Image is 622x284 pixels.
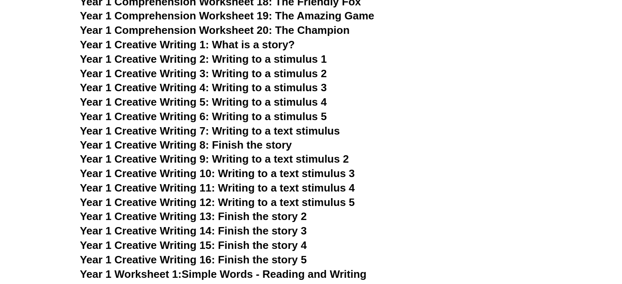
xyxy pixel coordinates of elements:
a: Year 1 Creative Writing 13: Finish the story 2 [80,211,307,223]
a: Year 1 Creative Writing 8: Finish the story [80,139,292,151]
a: Year 1 Creative Writing 3: Writing to a stimulus 2 [80,67,327,80]
a: Year 1 Comprehension Worksheet 19: The Amazing Game [80,9,374,22]
a: Year 1 Creative Writing 12: Writing to a text stimulus 5 [80,196,355,209]
a: Year 1 Creative Writing 7: Writing to a text stimulus [80,125,340,137]
a: Year 1 Creative Writing 9: Writing to a text stimulus 2 [80,153,349,166]
a: Year 1 Worksheet 1:Simple Words - Reading and Writing [80,268,367,281]
a: Year 1 Creative Writing 11: Writing to a text stimulus 4 [80,182,355,194]
a: Year 1 Comprehension Worksheet 20: The Champion [80,24,350,36]
a: Year 1 Creative Writing 5: Writing to a stimulus 4 [80,96,327,108]
a: Year 1 Creative Writing 14: Finish the story 3 [80,225,307,237]
a: Year 1 Creative Writing 15: Finish the story 4 [80,239,307,252]
a: Year 1 Creative Writing 2: Writing to a stimulus 1 [80,53,327,65]
a: Year 1 Creative Writing 1: What is a story? [80,38,295,51]
a: Year 1 Creative Writing 6: Writing to a stimulus 5 [80,110,327,123]
iframe: Chat Widget [485,191,622,284]
a: Year 1 Creative Writing 16: Finish the story 5 [80,254,307,266]
span: Year 1 Worksheet 1: [80,268,182,281]
a: Year 1 Creative Writing 10: Writing to a text stimulus 3 [80,168,355,180]
a: Year 1 Creative Writing 4: Writing to a stimulus 3 [80,81,327,94]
